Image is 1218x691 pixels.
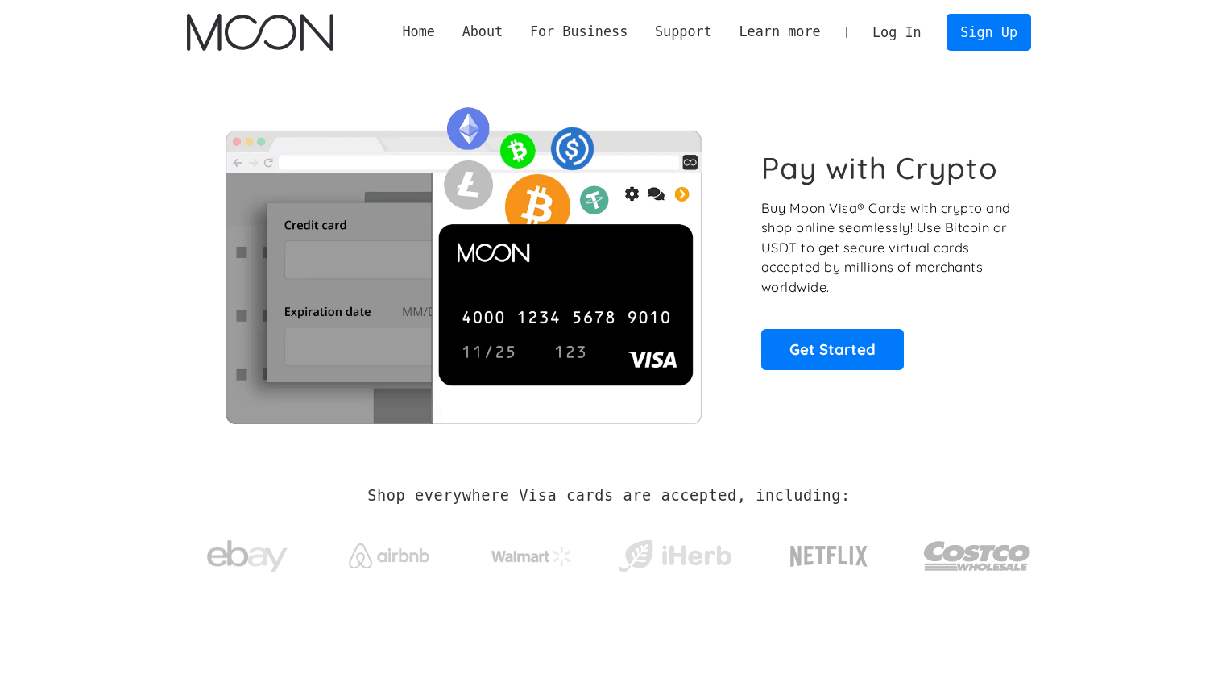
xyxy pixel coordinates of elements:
[726,22,835,42] div: Learn more
[761,198,1013,298] p: Buy Moon Visa® Cards with crypto and shop online seamlessly! Use Bitcoin or USDT to get secure vi...
[530,22,628,42] div: For Business
[187,515,307,590] a: ebay
[859,15,934,50] a: Log In
[923,510,1031,594] a: Costco
[947,14,1030,50] a: Sign Up
[472,531,592,574] a: Walmart
[615,519,735,585] a: iHerb
[187,96,739,423] img: Moon Cards let you spend your crypto anywhere Visa is accepted.
[761,329,904,369] a: Get Started
[207,531,288,582] img: ebay
[739,22,820,42] div: Learn more
[923,526,1031,586] img: Costco
[187,14,333,51] img: Moon Logo
[329,527,449,577] a: Airbnb
[449,22,516,42] div: About
[491,547,572,566] img: Walmart
[389,22,449,42] a: Home
[641,22,725,42] div: Support
[349,543,429,568] img: Airbnb
[615,535,735,577] img: iHerb
[655,22,712,42] div: Support
[789,536,869,577] img: Netflix
[757,520,901,585] a: Netflix
[516,22,641,42] div: For Business
[187,14,333,51] a: home
[761,150,998,186] h1: Pay with Crypto
[462,22,503,42] div: About
[367,487,850,505] h2: Shop everywhere Visa cards are accepted, including:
